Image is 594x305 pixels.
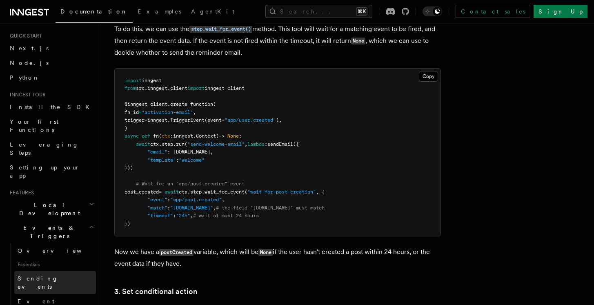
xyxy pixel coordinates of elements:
span: inngest_client [205,85,245,91]
span: Next.js [10,45,49,51]
span: ), [276,117,282,123]
a: Install the SDK [7,100,96,114]
a: Documentation [56,2,133,23]
span: : [265,141,267,147]
span: . [193,133,196,139]
a: AgentKit [186,2,239,22]
span: from [125,85,136,91]
span: inngest [173,133,193,139]
a: Overview [14,243,96,258]
span: Quick start [7,33,42,39]
span: await [165,189,179,195]
button: Local Development [7,198,96,220]
span: Inngest tour [7,91,46,98]
span: -> [219,133,225,139]
span: , [245,141,247,147]
span: . [187,189,190,195]
span: "[DOMAIN_NAME]" [170,205,213,211]
span: , [193,109,196,115]
span: Documentation [60,8,128,15]
span: "24h" [176,213,190,218]
a: Sending events [14,271,96,294]
code: None [351,38,365,45]
span: @inngest_client [125,101,167,107]
span: "event" [147,197,167,203]
span: Python [10,74,40,81]
button: Toggle dark mode [423,7,442,16]
span: ctx [179,189,187,195]
a: Leveraging Steps [7,137,96,160]
span: "app/user.created" [225,117,276,123]
span: ) [125,125,127,131]
span: Local Development [7,201,89,217]
span: "match" [147,205,167,211]
span: . [167,101,170,107]
a: Next.js [7,41,96,56]
span: client [170,85,187,91]
a: Examples [133,2,186,22]
span: Leveraging Steps [10,141,79,156]
span: # wait at most 24 hours [193,213,259,218]
a: Node.js [7,56,96,70]
span: inngest [142,78,162,83]
span: "app/post.created" [170,197,222,203]
span: create_function [170,101,213,107]
span: "timeout" [147,213,173,218]
a: Your first Functions [7,114,96,137]
span: Install the SDK [10,104,94,110]
span: . [202,189,205,195]
span: , [213,205,216,211]
span: step [162,141,173,147]
span: : [167,205,170,211]
span: : [DOMAIN_NAME], [167,149,213,155]
span: : [170,133,173,139]
span: Sending events [18,275,58,290]
span: # the field "[DOMAIN_NAME]" must match [216,205,325,211]
a: Sign Up [534,5,587,18]
span: ( [185,141,187,147]
span: await [136,141,150,147]
span: TriggerEvent [170,117,205,123]
span: import [125,78,142,83]
span: Examples [138,8,181,15]
button: Search...⌘K [265,5,372,18]
button: Events & Triggers [7,220,96,243]
span: ( [245,189,247,195]
span: run [176,141,185,147]
span: ctx [162,133,170,139]
span: Events & Triggers [7,224,89,240]
span: step [190,189,202,195]
span: . [173,141,176,147]
span: "template" [147,157,176,163]
p: Now we have a variable, which will be if the user hasn't created a post within 24 hours, or the e... [114,246,441,269]
kbd: ⌘K [356,7,367,16]
span: "welcome" [179,157,205,163]
span: Overview [18,247,102,254]
code: step.wait_for_event() [189,26,252,33]
span: ctx [150,141,159,147]
span: ( [159,133,162,139]
p: To do this, we can use the method. This tool will wait for a matching event to be fired, and then... [114,23,441,58]
span: (event [205,117,222,123]
span: }) [125,221,130,227]
span: Your first Functions [10,118,58,133]
span: Context) [196,133,219,139]
span: ({ [293,141,299,147]
span: = [159,189,162,195]
a: Contact sales [456,5,530,18]
span: : [173,213,176,218]
span: Features [7,189,34,196]
span: import [187,85,205,91]
span: Essentials [14,258,96,271]
span: = [139,109,142,115]
span: post_created [125,189,159,195]
span: "activation-email" [142,109,193,115]
code: postCreated [159,249,194,256]
span: . [167,85,170,91]
span: wait_for_event [205,189,245,195]
a: 3. Set conditional action [114,286,197,297]
span: ( [213,101,216,107]
span: "send-welcome-email" [187,141,245,147]
span: src [136,85,145,91]
a: step.wait_for_event() [189,25,252,33]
